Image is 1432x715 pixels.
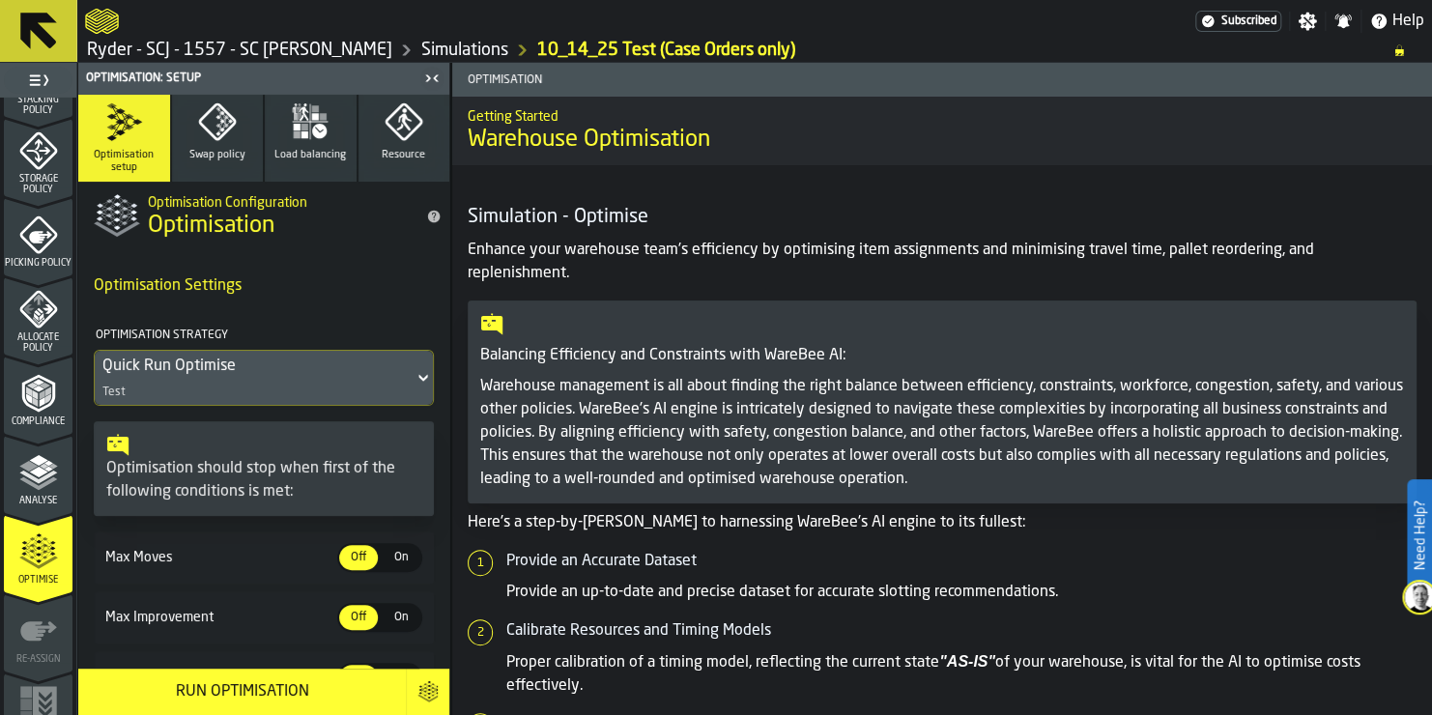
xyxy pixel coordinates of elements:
span: Optimisation setup [86,149,162,174]
li: menu Compliance [4,357,72,434]
button: button-Run Optimisation [78,669,406,715]
a: link-to-/wh/i/fcc31a91-0955-4476-b436-313eac94fd17 [87,40,392,61]
label: button-switch-multi-On [380,663,422,692]
span: On [386,549,416,566]
h4: Optimisation Strategy [94,321,430,350]
span: Analyse [4,496,72,506]
div: thumb [339,545,378,570]
div: Test [102,386,126,399]
span: Swap policy [189,149,245,161]
div: DropdownMenuValue-1 [102,355,406,378]
label: Need Help? [1409,481,1430,589]
span: Re-assign [4,654,72,665]
h4: Simulation - Optimise [468,204,1417,231]
li: menu Stacking Policy [4,40,72,117]
span: Max Improvement [101,610,337,625]
span: On [386,609,416,626]
h4: Optimisation Settings [94,267,434,305]
span: Off [343,549,374,566]
div: thumb [339,665,378,690]
p: Provide an up-to-date and precise dataset for accurate slotting recommendations. [506,581,1417,604]
div: Menu Subscription [1195,11,1281,32]
span: Optimise [4,575,72,586]
span: Optimisation [148,211,274,242]
span: Stacking Policy [4,95,72,116]
div: Run Optimisation [90,680,394,703]
p: Here's a step-by-[PERSON_NAME] to harnessing WareBee's AI engine to its fullest: [468,511,1417,534]
div: title-Optimisation [78,182,449,251]
p: Balancing Efficiency and Constraints with WareBee AI: [480,344,1404,367]
div: thumb [382,605,420,630]
label: button-toggle-Help [1361,10,1432,33]
a: link-to-/wh/i/fcc31a91-0955-4476-b436-313eac94fd17 [421,40,508,61]
span: Off [343,609,374,626]
span: Picking Policy [4,258,72,269]
li: menu Re-assign [4,594,72,672]
em: "AS-IS" [939,653,995,670]
label: button-toggle-Settings [1290,12,1325,31]
div: title-Warehouse Optimisation [452,96,1432,165]
button: button- [406,669,449,715]
h5: Calibrate Resources and Timing Models [506,619,1417,643]
span: Load balancing [274,149,346,161]
div: Optimisation should stop when first of the following conditions is met: [106,457,421,503]
li: menu Allocate Policy [4,277,72,355]
label: button-switch-multi-On [380,543,422,572]
li: menu Picking Policy [4,198,72,275]
div: thumb [339,605,378,630]
p: Warehouse management is all about finding the right balance between efficiency, constraints, work... [480,375,1404,491]
label: button-switch-multi-On [380,603,422,632]
span: Storage Policy [4,174,72,195]
span: Allocate Policy [4,332,72,354]
p: Proper calibration of a timing model, reflecting the current state of your warehouse, is vital fo... [506,650,1417,698]
nav: Breadcrumb [85,39,1424,62]
label: button-toggle-Close me [418,67,445,90]
p: Enhance your warehouse team's efficiency by optimising item assignments and minimising travel tim... [468,239,1417,285]
label: button-toggle-Notifications [1326,12,1360,31]
li: menu Analyse [4,436,72,513]
a: link-to-/wh/i/fcc31a91-0955-4476-b436-313eac94fd17/simulations/7862f364-4ba4-415c-a5b4-f6feb99090f2 [537,40,795,61]
h5: Provide an Accurate Dataset [506,550,1417,573]
li: menu Optimise [4,515,72,592]
h2: Sub Title [148,191,411,211]
div: DropdownMenuValue-1Test [94,350,434,406]
a: logo-header [85,4,119,39]
li: menu Storage Policy [4,119,72,196]
span: Resource [382,149,425,161]
h2: Sub Title [468,105,1417,125]
div: thumb [382,545,420,570]
label: button-toggle-Toggle Full Menu [4,67,72,94]
span: Max Moves [101,550,337,565]
span: Help [1392,10,1424,33]
span: Compliance [4,416,72,427]
span: Subscribed [1221,14,1276,28]
label: button-switch-multi-Off [337,663,380,692]
label: button-switch-multi-Off [337,603,380,632]
span: Optimisation: Setup [86,71,201,85]
a: link-to-/wh/i/fcc31a91-0955-4476-b436-313eac94fd17/settings/billing [1195,11,1281,32]
span: Warehouse Optimisation [468,125,710,156]
span: Optimisation [460,73,946,87]
div: thumb [382,665,420,690]
label: button-switch-multi-Off [337,543,380,572]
